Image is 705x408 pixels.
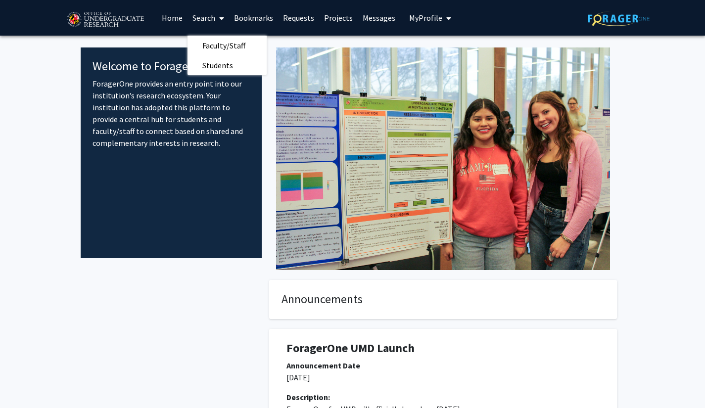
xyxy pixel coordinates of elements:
a: Faculty/Staff [188,38,267,53]
img: University of Maryland Logo [63,7,147,32]
a: Search [188,0,229,35]
div: Description: [286,391,600,403]
div: Announcement Date [286,360,600,371]
span: My Profile [409,13,442,23]
img: Cover Image [276,47,610,270]
a: Students [188,58,267,73]
h4: Announcements [282,292,605,307]
iframe: Chat [7,363,42,401]
p: ForagerOne provides an entry point into our institution’s research ecosystem. Your institution ha... [93,78,250,149]
h1: ForagerOne UMD Launch [286,341,600,356]
a: Bookmarks [229,0,278,35]
a: Requests [278,0,319,35]
span: Faculty/Staff [188,36,260,55]
a: Messages [358,0,400,35]
img: ForagerOne Logo [588,11,650,26]
a: Home [157,0,188,35]
span: Students [188,55,248,75]
h4: Welcome to ForagerOne [93,59,250,74]
p: [DATE] [286,371,600,383]
a: Projects [319,0,358,35]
